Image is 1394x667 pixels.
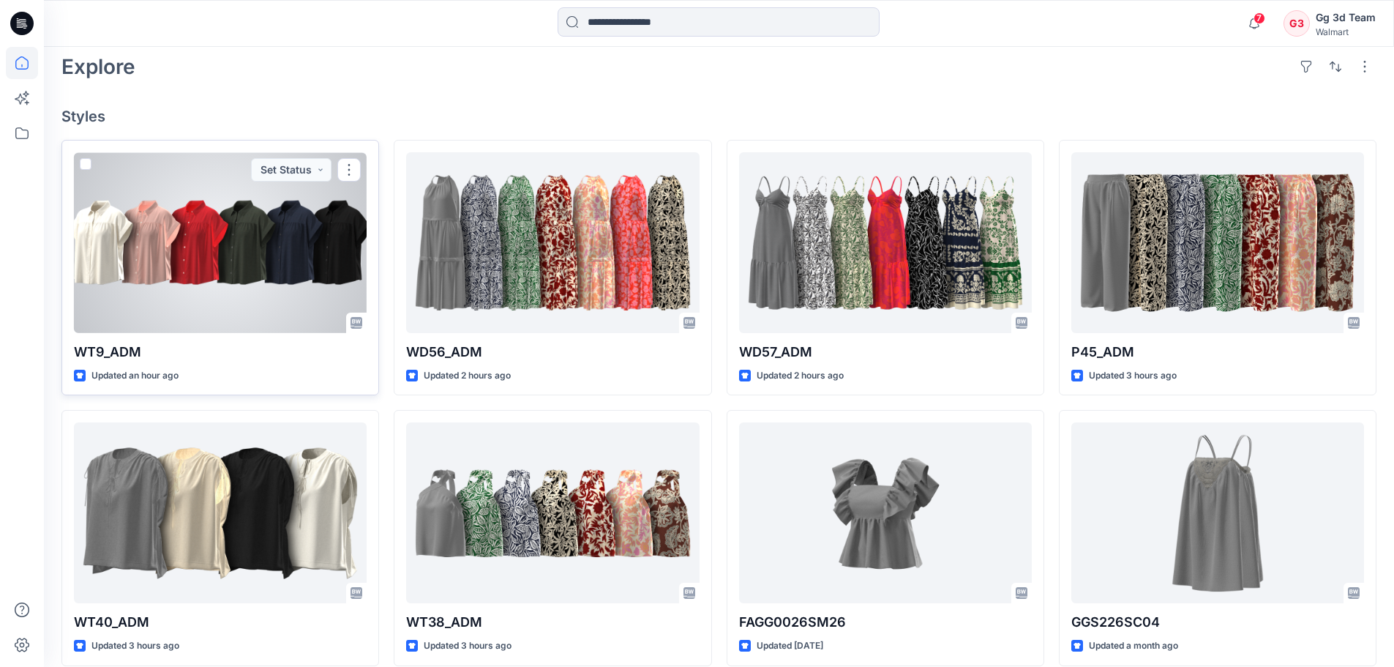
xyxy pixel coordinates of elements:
p: WT40_ADM [74,612,367,633]
p: Updated 3 hours ago [91,638,179,654]
p: P45_ADM [1071,342,1364,362]
p: WD57_ADM [739,342,1032,362]
div: G3 [1284,10,1310,37]
p: WT9_ADM [74,342,367,362]
a: WD57_ADM [739,152,1032,333]
p: FAGG0026SM26 [739,612,1032,633]
p: WT38_ADM [406,612,699,633]
a: FAGG0026SM26 [739,422,1032,603]
p: Updated 2 hours ago [757,368,844,384]
a: P45_ADM [1071,152,1364,333]
p: Updated 3 hours ago [424,638,511,654]
a: WT9_ADM [74,152,367,333]
a: WT40_ADM [74,422,367,603]
p: GGS226SC04 [1071,612,1364,633]
p: WD56_ADM [406,342,699,362]
p: Updated a month ago [1089,638,1178,654]
h4: Styles [61,108,1376,125]
span: 7 [1254,12,1265,24]
p: Updated 3 hours ago [1089,368,1177,384]
a: WT38_ADM [406,422,699,603]
a: WD56_ADM [406,152,699,333]
p: Updated an hour ago [91,368,179,384]
div: Walmart [1316,26,1376,37]
a: GGS226SC04 [1071,422,1364,603]
p: Updated [DATE] [757,638,823,654]
div: Gg 3d Team [1316,9,1376,26]
p: Updated 2 hours ago [424,368,511,384]
h2: Explore [61,55,135,78]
